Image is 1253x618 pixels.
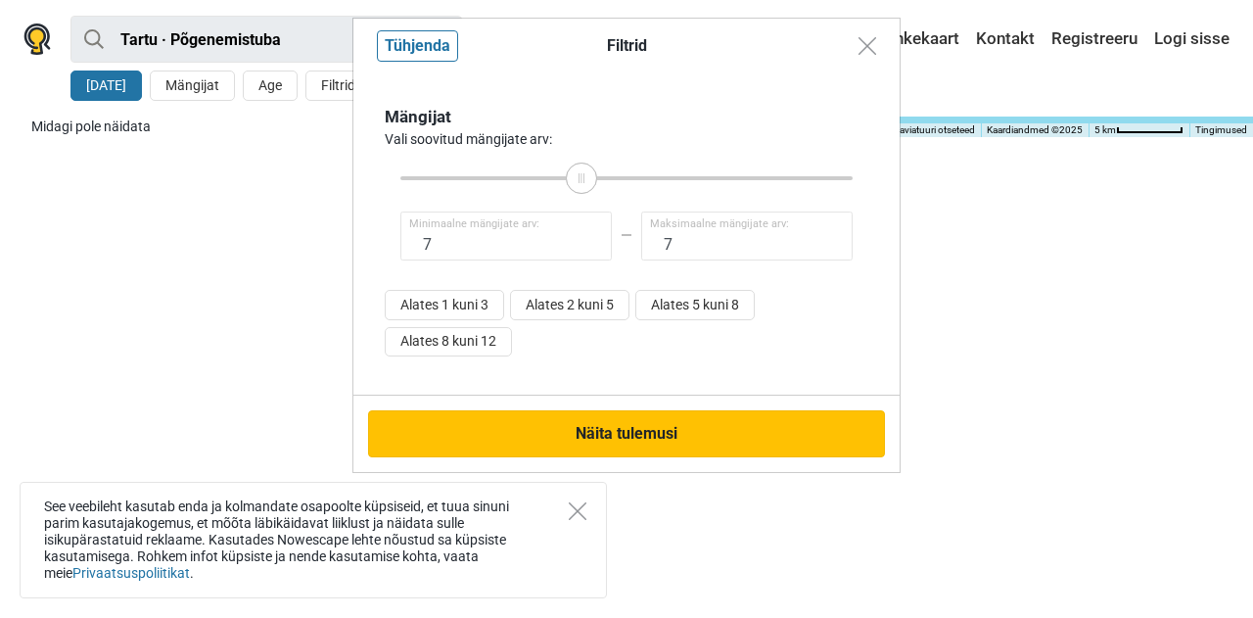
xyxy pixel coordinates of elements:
[650,216,789,233] span: Maksimaalne mängijate arv:
[400,212,612,261] input: 1
[409,216,539,233] span: Minimaalne mängijate arv:
[368,410,885,457] button: Näita tulemusi
[510,290,629,320] button: Alates 2 kuni 5
[20,482,607,598] div: See veebileht kasutab enda ja kolmandate osapoolte küpsiseid, et tuua sinuni parim kasutajakogemu...
[385,327,512,357] button: Alates 8 kuni 12
[569,502,586,520] button: Close
[385,290,504,320] button: Alates 1 kuni 3
[377,30,458,62] button: Tühjenda
[859,37,876,55] img: Close modal
[385,129,868,150] div: Vali soovitud mängijate arv:
[369,34,884,58] div: Filtrid
[72,565,190,581] a: Privaatsuspoliitikat
[635,290,755,320] button: Alates 5 kuni 8
[849,27,886,65] button: Close modal
[385,105,868,130] div: Mängijat
[641,212,853,261] input: 16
